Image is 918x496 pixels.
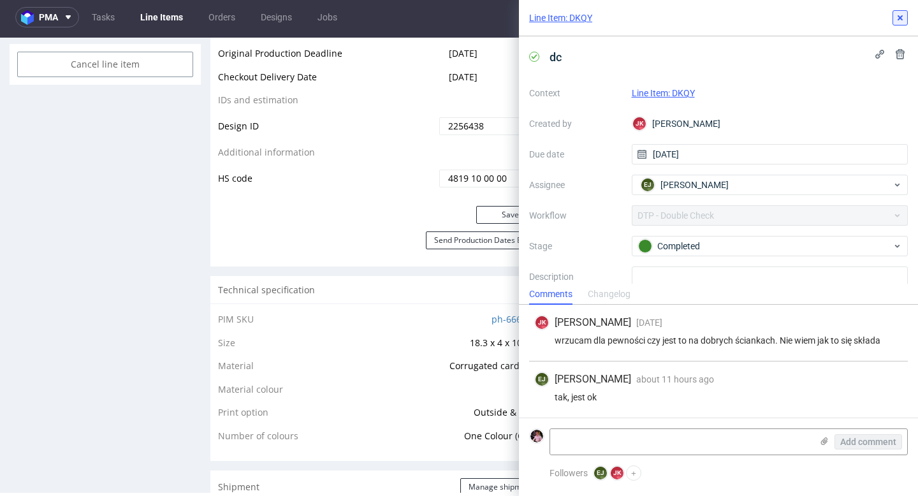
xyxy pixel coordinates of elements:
[218,32,436,55] td: Checkout Delivery Date
[849,208,898,223] div: [DATE]
[529,269,622,325] label: Description
[524,346,545,358] span: Kraft
[597,201,639,230] div: issue
[449,322,545,334] span: Corrugated cardboard
[218,368,268,381] span: Print option
[460,441,545,458] button: Manage shipments
[588,284,630,305] div: Changelog
[641,179,654,191] figcaption: EJ
[638,239,892,253] div: Completed
[133,7,191,27] a: Line Items
[210,238,553,266] div: Technical specification
[218,131,436,151] td: HS code
[218,346,283,358] span: Material colour
[632,113,908,134] div: [PERSON_NAME]
[534,335,903,346] div: wrzucam dla pewności czy jest to na dobrych ściankach. Nie wiem jak to się składa
[535,316,548,329] figcaption: JK
[874,181,901,192] a: View all
[218,78,436,107] td: Design ID
[529,238,622,254] label: Stage
[529,177,622,193] label: Assignee
[529,208,622,223] label: Workflow
[449,33,477,45] span: [DATE]
[550,468,588,478] span: Followers
[529,11,592,24] a: Line Item: DKQY
[574,124,589,140] img: regular_mini_magick20241203-112-xnnzaq.jpeg
[597,231,639,260] div: dc
[660,179,729,191] span: [PERSON_NAME]
[17,14,193,40] input: Cancel line item
[529,284,572,305] div: Comments
[492,275,545,288] a: ph-666-6972
[218,8,436,32] td: Original Production Deadline
[636,374,714,384] span: about 11 hours ago
[210,433,553,466] div: Shipment
[574,180,597,193] span: Tasks
[884,209,897,222] img: Aleks Ziemkowski
[218,55,436,78] td: IDs and estimation
[476,168,545,186] button: Save
[636,317,662,328] span: [DATE]
[449,10,477,22] span: [DATE]
[611,467,623,479] figcaption: JK
[470,299,545,311] span: 18.3 x 4 x 10.2 cm
[253,7,300,27] a: Designs
[530,430,543,442] img: Aleks Ziemkowski
[15,7,79,27] button: pma
[849,238,898,253] div: [DATE]
[534,392,903,402] div: tak, jest ok
[39,13,58,22] span: pma
[632,88,695,98] a: Line Item: DKQY
[626,465,641,481] button: +
[529,116,622,131] label: Created by
[84,7,122,27] a: Tasks
[597,124,671,142] p: Comment to
[218,299,235,311] span: Size
[555,316,631,330] span: [PERSON_NAME]
[201,7,243,27] a: Orders
[597,234,639,244] div: Completed
[310,7,345,27] a: Jobs
[529,85,622,101] label: Context
[576,268,898,289] input: Type to create new task
[529,147,622,162] label: Due date
[535,373,548,386] figcaption: EJ
[866,124,901,142] button: Send
[555,372,631,386] span: [PERSON_NAME]
[21,10,39,25] img: logo
[594,467,607,479] figcaption: EJ
[218,392,298,404] span: Number of colours
[597,204,639,214] div: Completed
[633,117,646,130] figcaption: JK
[218,275,254,288] span: PIM SKU
[646,129,663,138] a: DKQY
[474,368,545,381] span: Outside & Inside
[218,107,436,131] td: Additional information
[218,322,254,334] span: Material
[426,194,545,212] button: Send Production Dates Email
[544,47,567,68] span: dc
[884,239,897,252] figcaption: EJ
[464,392,545,404] span: One Colour (CMYK)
